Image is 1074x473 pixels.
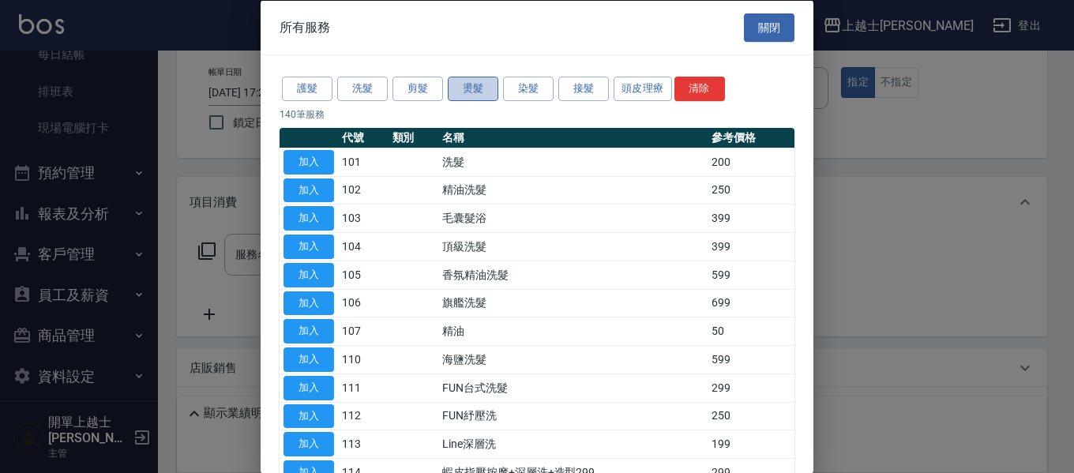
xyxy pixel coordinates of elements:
td: 699 [708,289,794,317]
td: 精油 [438,317,708,345]
th: 名稱 [438,127,708,148]
button: 加入 [284,432,334,456]
button: 加入 [284,178,334,202]
button: 染髮 [503,77,554,101]
td: 102 [338,176,389,205]
button: 加入 [284,291,334,315]
td: 250 [708,176,794,205]
td: FUN台式洗髮 [438,374,708,402]
p: 140 筆服務 [280,107,794,121]
td: 香氛精油洗髮 [438,261,708,289]
td: 110 [338,345,389,374]
td: 105 [338,261,389,289]
td: 海鹽洗髮 [438,345,708,374]
button: 加入 [284,235,334,259]
th: 參考價格 [708,127,794,148]
th: 代號 [338,127,389,148]
td: 頂級洗髮 [438,232,708,261]
td: 精油洗髮 [438,176,708,205]
td: 旗艦洗髮 [438,289,708,317]
th: 類別 [389,127,439,148]
td: 101 [338,148,389,176]
button: 加入 [284,375,334,400]
td: 104 [338,232,389,261]
button: 加入 [284,404,334,428]
td: 199 [708,430,794,458]
button: 剪髮 [392,77,443,101]
td: 107 [338,317,389,345]
td: 299 [708,374,794,402]
button: 燙髮 [448,77,498,101]
td: 毛囊髮浴 [438,204,708,232]
td: 111 [338,374,389,402]
td: 399 [708,204,794,232]
button: 接髮 [558,77,609,101]
td: 399 [708,232,794,261]
button: 頭皮理療 [614,77,672,101]
td: 洗髮 [438,148,708,176]
td: 112 [338,402,389,430]
td: 599 [708,345,794,374]
button: 關閉 [744,13,794,42]
button: 加入 [284,206,334,231]
button: 加入 [284,347,334,372]
span: 所有服務 [280,19,330,35]
button: 加入 [284,319,334,343]
button: 洗髮 [337,77,388,101]
td: 250 [708,402,794,430]
td: 50 [708,317,794,345]
td: 103 [338,204,389,232]
td: 113 [338,430,389,458]
td: FUN紓壓洗 [438,402,708,430]
button: 加入 [284,149,334,174]
button: 護髮 [282,77,332,101]
td: Line深層洗 [438,430,708,458]
button: 加入 [284,262,334,287]
td: 599 [708,261,794,289]
td: 106 [338,289,389,317]
td: 200 [708,148,794,176]
button: 清除 [674,77,725,101]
